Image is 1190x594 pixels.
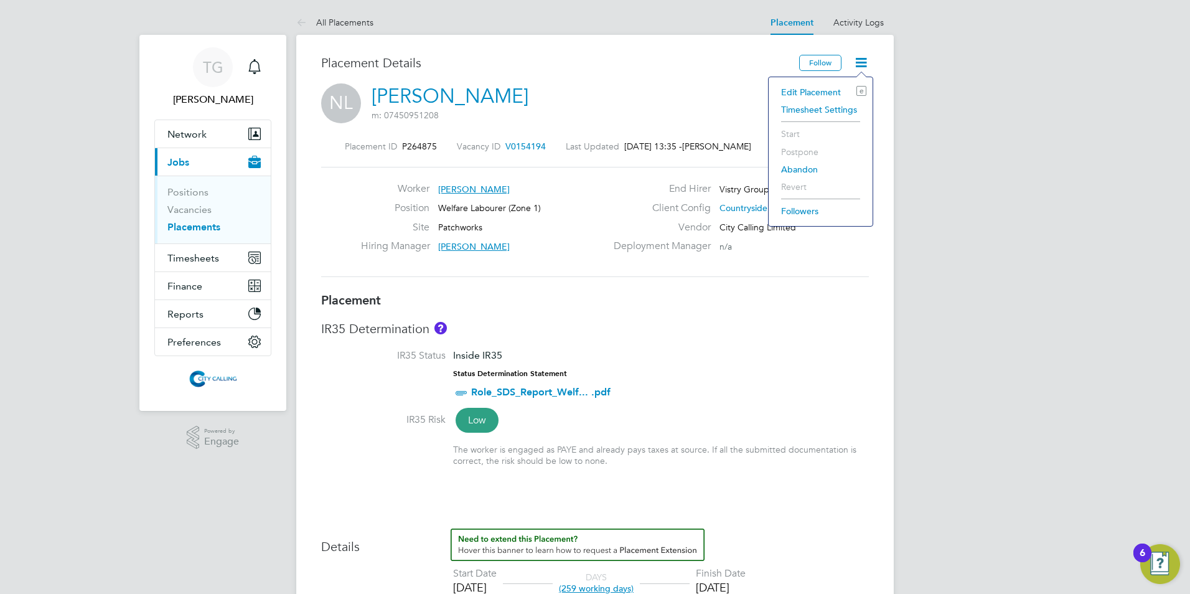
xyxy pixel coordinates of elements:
span: Finance [167,280,202,292]
b: Placement [321,293,381,308]
div: Jobs [155,176,271,243]
h3: IR35 Determination [321,321,869,337]
span: Low [456,408,499,433]
label: End Hirer [606,182,711,196]
span: Timesheets [167,252,219,264]
li: Edit Placement [775,83,866,101]
h3: Placement Details [321,55,790,71]
span: [PERSON_NAME] [438,184,510,195]
li: Postpone [775,143,866,161]
a: [PERSON_NAME] [372,84,528,108]
label: Position [361,202,429,215]
button: How to extend a Placement? [451,529,705,561]
button: Network [155,120,271,148]
button: Jobs [155,148,271,176]
i: e [856,86,866,96]
li: Followers [775,202,866,220]
li: Abandon [775,161,866,178]
a: Placement [771,17,813,28]
li: Start [775,125,866,143]
span: P264875 [402,141,437,152]
a: Positions [167,186,208,198]
label: IR35 Risk [321,413,446,427]
span: City Calling Limited [719,222,796,233]
a: All Placements [296,17,373,28]
a: Powered byEngage [187,426,240,450]
label: Client Config [606,202,711,215]
div: DAYS [553,572,640,594]
img: citycalling-logo-retina.png [186,369,240,389]
a: Activity Logs [833,17,884,28]
span: Inside IR35 [453,349,502,361]
span: (259 working days) [559,583,634,594]
label: Site [361,221,429,234]
nav: Main navigation [139,35,286,411]
span: n/a [719,241,732,252]
span: [PERSON_NAME] [438,241,510,252]
label: Vacancy ID [457,141,500,152]
a: Vacancies [167,204,212,215]
span: V0154194 [505,141,546,152]
div: Finish Date [696,567,746,580]
span: Toby Gibbs [154,92,271,107]
span: Countryside Properties UK Ltd [719,202,840,214]
label: Worker [361,182,429,196]
span: Reports [167,308,204,320]
button: About IR35 [434,322,447,334]
span: NL [321,83,361,123]
label: Last Updated [566,141,619,152]
span: Preferences [167,336,221,348]
strong: Status Determination Statement [453,369,567,378]
a: TG[PERSON_NAME] [154,47,271,107]
span: Welfare Labourer (Zone 1) [438,202,541,214]
li: Revert [775,178,866,196]
label: Deployment Manager [606,240,711,253]
a: Placements [167,221,220,233]
label: Placement ID [345,141,397,152]
li: Timesheet Settings [775,101,866,118]
div: 6 [1140,553,1145,569]
div: The worker is engaged as PAYE and already pays taxes at source. If all the submitted documentatio... [453,444,869,466]
button: Open Resource Center, 6 new notifications [1140,544,1180,584]
button: Follow [799,55,841,71]
h3: Details [321,529,869,555]
span: Network [167,128,207,140]
span: Patchworks [438,222,482,233]
button: Reports [155,300,271,328]
a: Go to home page [154,369,271,389]
label: IR35 Status [321,349,446,362]
a: Role_SDS_Report_Welf... .pdf [471,386,611,398]
span: TG [203,59,223,75]
span: Jobs [167,156,189,168]
div: Start Date [453,567,497,580]
label: Vendor [606,221,711,234]
span: Powered by [204,426,239,436]
span: m: 07450951208 [372,110,439,121]
button: Finance [155,272,271,299]
span: [DATE] 13:35 - [624,141,682,152]
button: Timesheets [155,244,271,271]
span: Engage [204,436,239,447]
span: [PERSON_NAME] [682,141,751,152]
button: Preferences [155,328,271,356]
label: Hiring Manager [361,240,429,253]
span: Vistry Group Plc [719,184,783,195]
